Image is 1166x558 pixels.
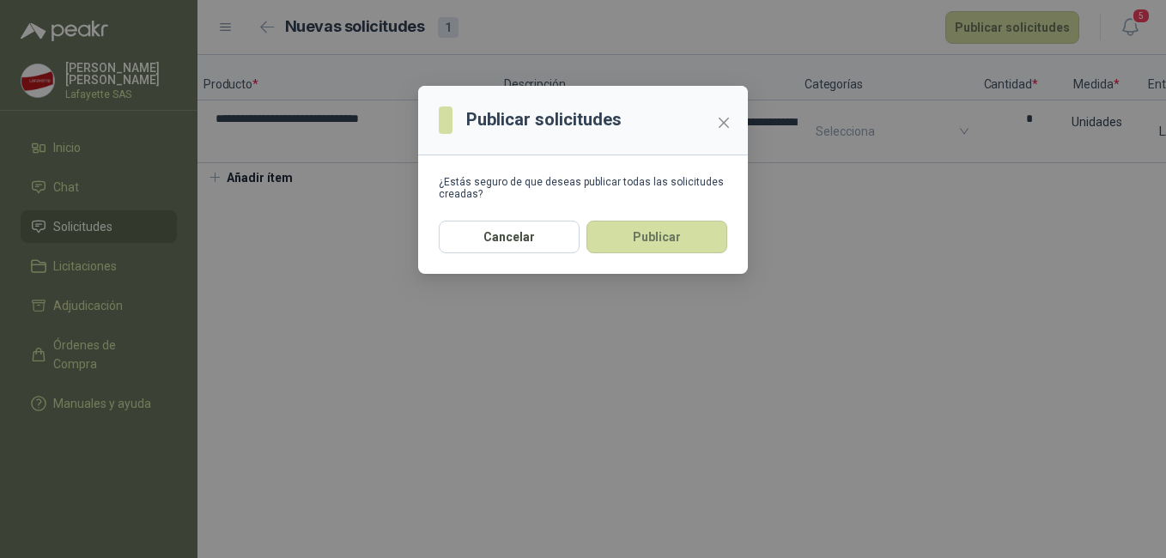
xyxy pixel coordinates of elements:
span: close [717,116,731,130]
button: Publicar [586,221,727,253]
div: ¿Estás seguro de que deseas publicar todas las solicitudes creadas? [439,176,727,200]
button: Close [710,109,738,136]
h3: Publicar solicitudes [466,106,622,133]
button: Cancelar [439,221,580,253]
